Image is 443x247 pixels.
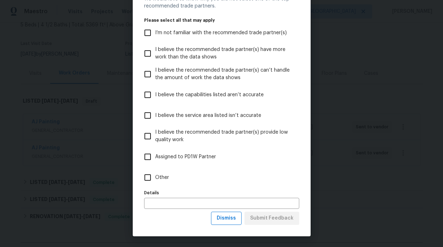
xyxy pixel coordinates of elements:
[155,112,261,119] span: I believe the service area listed isn’t accurate
[144,18,299,22] legend: Please select all that may apply
[155,129,294,144] span: I believe the recommended trade partner(s) provide low quality work
[155,29,287,37] span: I’m not familiar with the recommended trade partner(s)
[155,67,294,82] span: I believe the recommended trade partner(s) can’t handle the amount of work the data shows
[217,214,236,223] span: Dismiss
[211,212,242,225] button: Dismiss
[155,153,216,161] span: Assigned to PD1W Partner
[155,174,169,181] span: Other
[155,91,264,99] span: I believe the capabilities listed aren’t accurate
[155,46,294,61] span: I believe the recommended trade partner(s) have more work than the data shows
[144,191,299,195] label: Details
